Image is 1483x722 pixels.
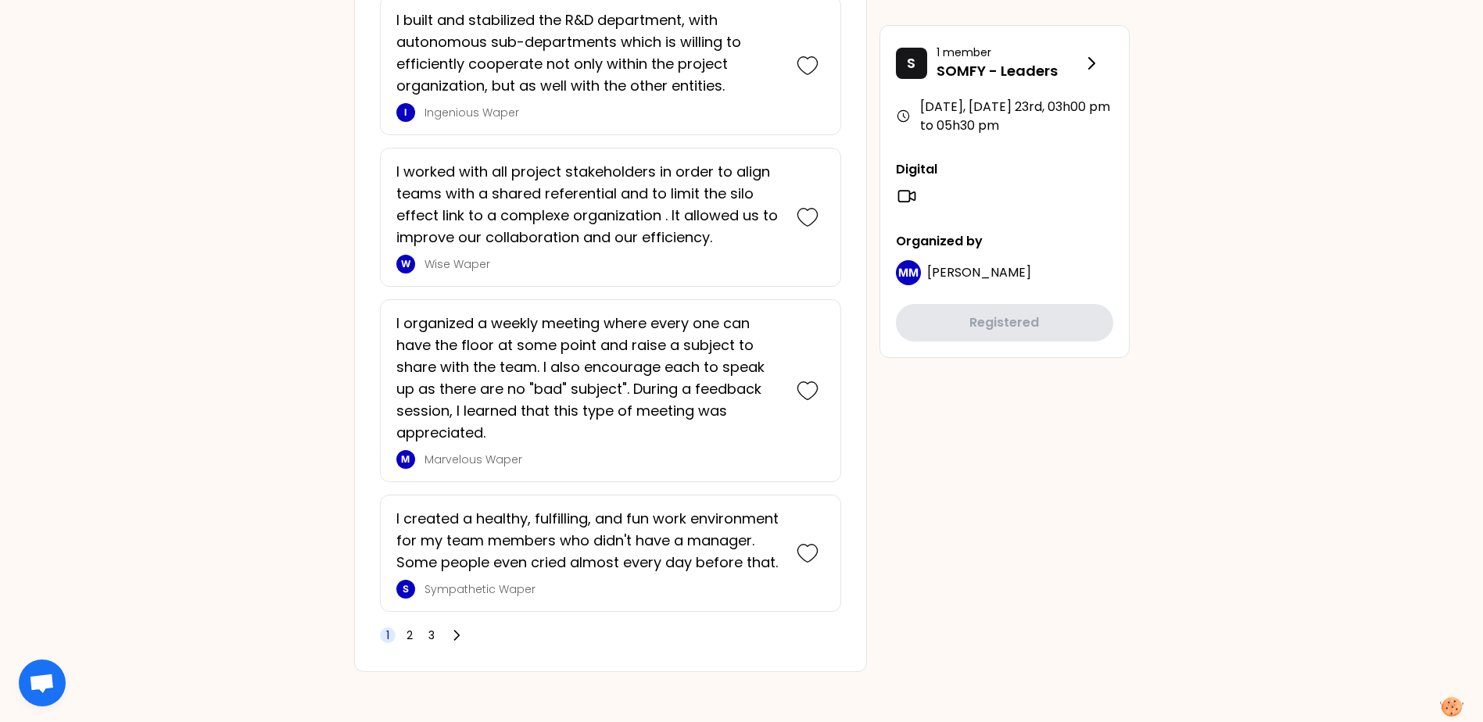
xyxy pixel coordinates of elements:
span: [PERSON_NAME] [927,263,1031,281]
span: 1 [386,627,389,643]
p: W [401,258,410,270]
p: 1 member [937,45,1082,60]
span: 2 [407,627,413,643]
p: I worked with all project stakeholders in order to align teams with a shared referential and to l... [396,161,781,248]
span: 3 [428,627,435,643]
p: M [401,453,410,466]
p: Wise Waper [424,256,781,272]
p: I built and stabilized the R&D department, with autonomous sub-departments which is willing to ef... [396,9,781,97]
p: I [404,106,407,119]
p: Organized by [896,232,1113,251]
p: S [403,583,409,595]
p: MM [898,265,919,281]
p: Ingenious Waper [424,105,781,120]
p: Marvelous Waper [424,452,781,467]
p: Digital [896,160,1113,179]
p: I created a healthy, fulfilling, and fun work environment for my team members who didn't have a m... [396,508,781,574]
p: Sympathetic Waper [424,581,781,597]
div: Otwarty czat [19,659,66,706]
p: S [907,52,915,74]
p: I organized a weekly meeting where every one can have the floor at some point and raise a subject... [396,313,781,444]
p: SOMFY - Leaders [937,60,1082,82]
button: Registered [896,304,1113,341]
div: [DATE], [DATE] 23rd , 03h00 pm to 05h30 pm [896,98,1113,135]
